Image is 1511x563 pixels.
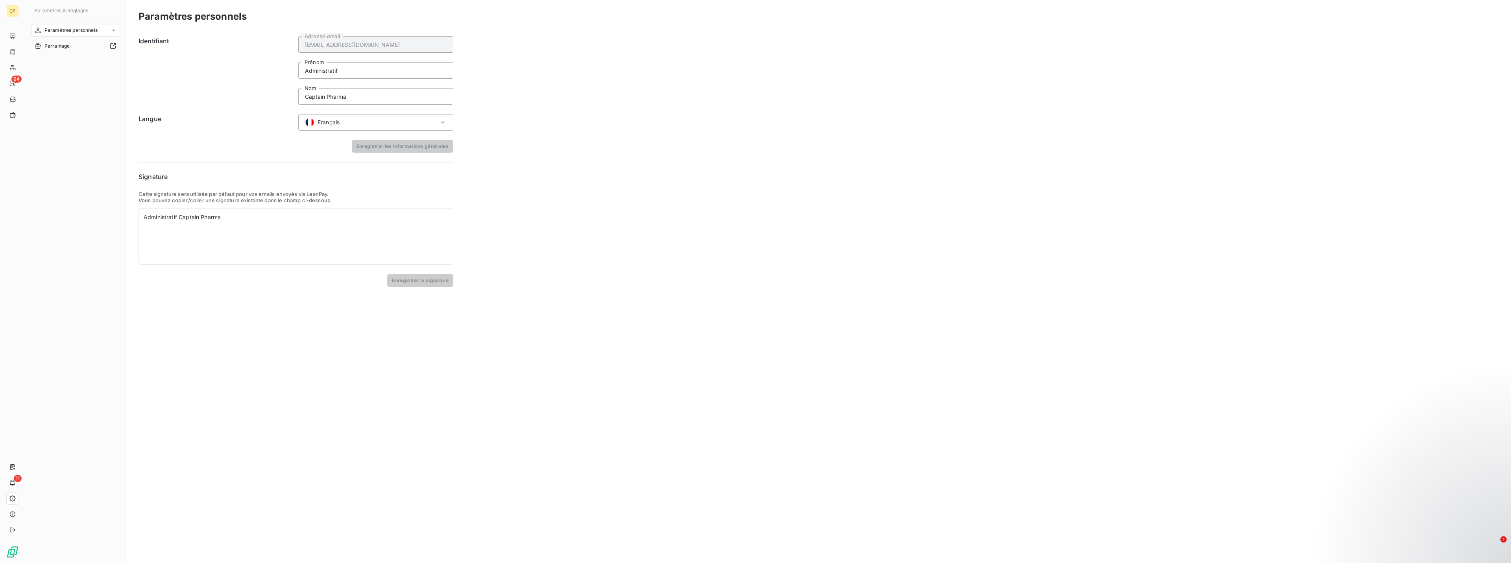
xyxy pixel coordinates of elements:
[387,274,453,287] button: Enregistrer la signature
[139,9,247,24] h3: Paramètres personnels
[11,76,22,83] span: 64
[35,7,88,13] span: Paramètres & Réglages
[318,118,340,126] span: Français
[44,42,70,50] span: Parrainage
[139,114,294,131] h6: Langue
[14,475,22,482] span: 11
[1484,536,1503,555] iframe: Intercom live chat
[6,546,19,558] img: Logo LeanPay
[139,191,453,197] p: Cette signature sera utilisée par défaut pour vos emails envoyés via LeanPay.
[139,197,453,203] p: Vous pouvez copier/coller une signature existante dans le champ ci-dessous.
[298,36,453,53] input: placeholder
[44,27,98,34] span: Paramètres personnels
[139,36,294,105] h6: Identifiant
[352,140,453,153] button: Enregistrer les informations générales
[139,172,453,181] h6: Signature
[31,40,119,52] a: Parrainage
[6,5,19,17] div: CP
[1500,536,1507,543] span: 1
[298,88,453,105] input: placeholder
[144,213,448,221] div: Administratif Captain Pharma
[298,62,453,79] input: placeholder
[1354,487,1511,542] iframe: Intercom notifications message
